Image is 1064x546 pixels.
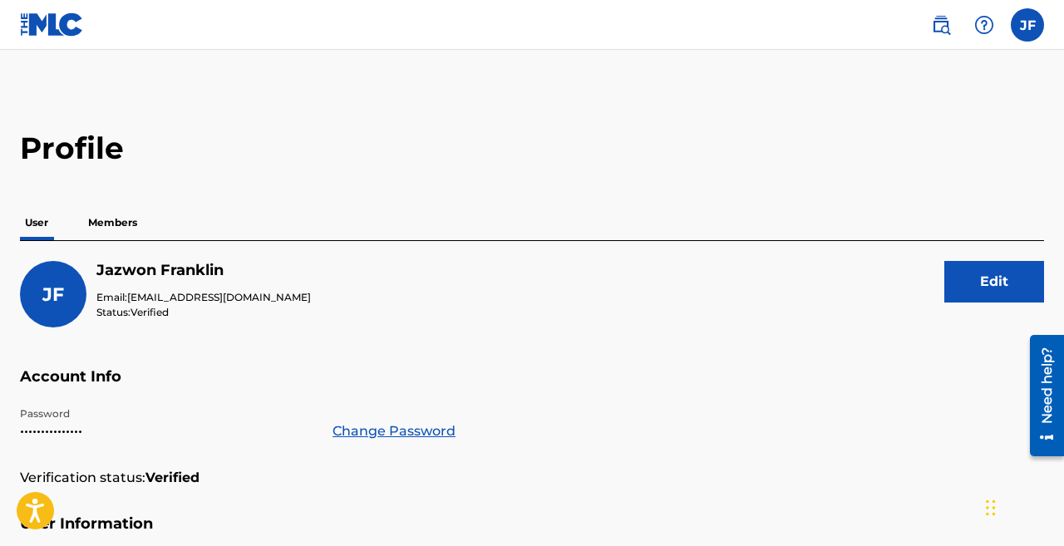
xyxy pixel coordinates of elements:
h2: Profile [20,130,1044,167]
h5: Account Info [20,367,1044,406]
span: Verified [131,306,169,318]
img: help [974,15,994,35]
button: Edit [944,261,1044,303]
span: JF [42,283,64,306]
p: Verification status: [20,468,145,488]
img: search [931,15,951,35]
div: User Menu [1011,8,1044,42]
a: Public Search [924,8,958,42]
p: Status: [96,305,311,320]
div: Drag [986,483,996,533]
p: Password [20,406,313,421]
a: Change Password [332,421,456,441]
h5: Jazwon Franklin [96,261,311,280]
p: Email: [96,290,311,305]
p: ••••••••••••••• [20,421,313,441]
img: MLC Logo [20,12,84,37]
p: User [20,205,53,240]
span: [EMAIL_ADDRESS][DOMAIN_NAME] [127,291,311,303]
iframe: Resource Center [1017,327,1064,464]
iframe: Chat Widget [981,466,1064,546]
strong: Verified [145,468,199,488]
div: Help [968,8,1001,42]
p: Members [83,205,142,240]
